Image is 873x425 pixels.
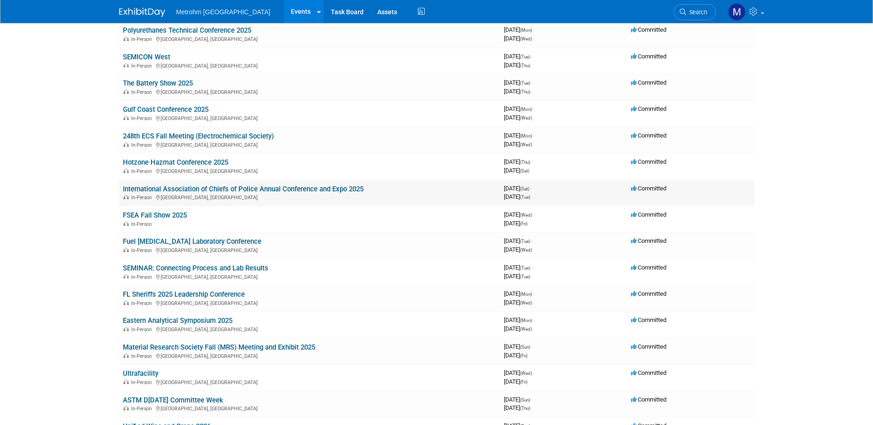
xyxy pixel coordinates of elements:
a: The Battery Show 2025 [123,79,193,87]
span: [DATE] [504,132,535,139]
span: (Thu) [520,160,530,165]
span: [DATE] [504,105,535,112]
img: ExhibitDay [119,8,165,17]
span: In-Person [131,379,155,385]
span: (Tue) [520,274,530,279]
div: [GEOGRAPHIC_DATA], [GEOGRAPHIC_DATA] [123,167,497,174]
span: (Wed) [520,247,532,253]
div: [GEOGRAPHIC_DATA], [GEOGRAPHIC_DATA] [123,299,497,306]
a: Search [674,4,716,20]
span: (Sun) [520,397,530,402]
div: [GEOGRAPHIC_DATA], [GEOGRAPHIC_DATA] [123,325,497,333]
span: Committed [631,237,666,244]
span: (Fri) [520,221,527,226]
span: [DATE] [504,316,535,323]
img: In-Person Event [123,300,129,305]
span: [DATE] [504,62,530,69]
div: [GEOGRAPHIC_DATA], [GEOGRAPHIC_DATA] [123,114,497,121]
a: SEMINAR: Connecting Process and Lab Results [123,264,268,272]
a: International Association of Chiefs of Police Annual Conference and Expo 2025 [123,185,364,193]
span: (Mon) [520,133,532,138]
div: [GEOGRAPHIC_DATA], [GEOGRAPHIC_DATA] [123,273,497,280]
a: Gulf Coast Conference 2025 [123,105,208,114]
span: [DATE] [504,114,532,121]
a: 248th ECS Fall Meeting (Electrochemical Society) [123,132,274,140]
span: [DATE] [504,26,535,33]
a: SEMICON West [123,53,170,61]
span: [DATE] [504,378,527,385]
span: [DATE] [504,264,533,271]
span: [DATE] [504,35,532,42]
img: Michelle Simoes [728,3,746,21]
span: - [533,132,535,139]
span: (Sat) [520,168,529,173]
img: In-Person Event [123,379,129,384]
span: [DATE] [504,369,535,376]
span: (Thu) [520,406,530,411]
span: (Fri) [520,379,527,385]
img: In-Person Event [123,63,129,68]
span: (Wed) [520,142,532,147]
span: - [533,26,535,33]
span: (Wed) [520,212,532,218]
img: In-Person Event [123,221,129,226]
img: In-Person Event [123,247,129,252]
span: Committed [631,185,666,192]
span: (Mon) [520,318,532,323]
a: Material Research Society Fall (MRS) Meeting and Exhibit 2025 [123,343,315,351]
span: In-Person [131,353,155,359]
div: [GEOGRAPHIC_DATA], [GEOGRAPHIC_DATA] [123,62,497,69]
span: - [532,264,533,271]
span: Metrohm [GEOGRAPHIC_DATA] [176,8,271,16]
span: In-Person [131,195,155,201]
span: (Thu) [520,63,530,68]
span: [DATE] [504,167,529,174]
span: [DATE] [504,185,532,192]
span: [DATE] [504,193,530,200]
span: - [532,237,533,244]
span: [DATE] [504,53,533,60]
span: (Fri) [520,353,527,358]
div: [GEOGRAPHIC_DATA], [GEOGRAPHIC_DATA] [123,404,497,412]
span: (Sun) [520,345,530,350]
span: In-Person [131,221,155,227]
img: In-Person Event [123,274,129,279]
a: Hotzone Hazmat Conference 2025 [123,158,228,167]
span: Committed [631,369,666,376]
span: Committed [631,26,666,33]
img: In-Person Event [123,353,129,358]
span: - [533,369,535,376]
span: Committed [631,316,666,323]
span: (Tue) [520,54,530,59]
a: ASTM D[DATE] Committee Week [123,396,223,404]
span: In-Person [131,142,155,148]
span: Committed [631,132,666,139]
span: (Tue) [520,239,530,244]
span: (Tue) [520,80,530,86]
span: (Sat) [520,186,529,191]
span: - [533,105,535,112]
span: Committed [631,343,666,350]
span: [DATE] [504,290,535,297]
span: In-Person [131,406,155,412]
img: In-Person Event [123,327,129,331]
span: [DATE] [504,211,535,218]
div: [GEOGRAPHIC_DATA], [GEOGRAPHIC_DATA] [123,88,497,95]
span: Committed [631,396,666,403]
span: In-Person [131,300,155,306]
span: [DATE] [504,299,532,306]
div: [GEOGRAPHIC_DATA], [GEOGRAPHIC_DATA] [123,35,497,42]
span: [DATE] [504,237,533,244]
span: [DATE] [504,273,530,280]
span: [DATE] [504,79,533,86]
span: Committed [631,158,666,165]
a: Ultrafacility [123,369,158,378]
img: In-Person Event [123,142,129,147]
span: In-Person [131,115,155,121]
span: (Wed) [520,327,532,332]
span: (Mon) [520,28,532,33]
span: - [532,396,533,403]
div: [GEOGRAPHIC_DATA], [GEOGRAPHIC_DATA] [123,193,497,201]
span: - [533,211,535,218]
span: (Mon) [520,107,532,112]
